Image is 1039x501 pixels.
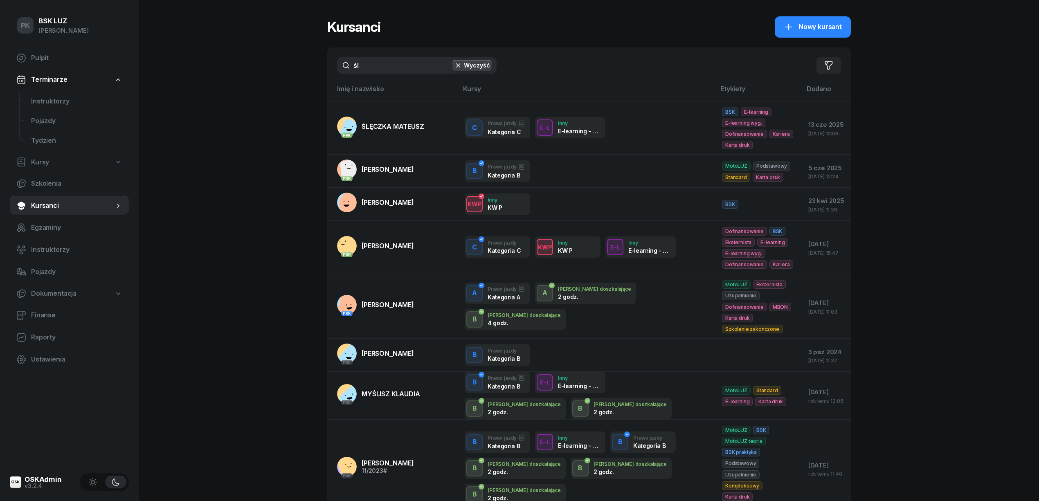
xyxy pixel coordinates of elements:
[537,374,553,391] button: E-L
[722,249,765,258] span: E-learning wyg.
[722,303,767,311] span: Dofinansowanie
[488,285,525,292] div: Prawo jazdy
[722,291,760,300] span: Uzupełnienie
[488,128,525,135] div: Kategoria C
[753,173,783,182] span: Karta druk
[558,128,600,135] div: E-learning - 90 dni
[469,121,480,135] div: C
[337,160,414,179] a: PKK[PERSON_NAME]
[722,200,738,209] span: BSK
[327,20,380,34] h1: Kursanci
[808,119,844,130] div: 13 cze 2025
[31,96,122,107] span: Instruktorzy
[722,448,760,456] span: BSK praktyka
[10,476,21,488] img: logo-xs@2x.png
[535,242,555,252] div: KWP
[337,457,414,476] a: PKK[PERSON_NAME]11/2023#
[337,384,420,404] a: PKKMYŚLISZ KLAUDIA
[469,435,480,449] div: B
[362,349,414,357] span: [PERSON_NAME]
[808,195,844,206] div: 23 kwi 2025
[594,468,636,475] div: 2 godz.
[808,358,844,363] div: [DATE] 11:37
[802,83,851,101] th: Dodano
[362,242,414,250] span: [PERSON_NAME]
[488,240,521,245] div: Prawo jazdy
[469,461,480,475] div: B
[558,240,573,245] div: Inny
[628,247,671,254] div: E-learning - 90 dni
[558,293,600,300] div: 2 godz.
[808,207,844,212] div: [DATE] 11:26
[537,377,553,387] div: E-L
[808,174,844,179] div: [DATE] 12:24
[722,119,765,127] span: E-learning wyg.
[488,383,525,390] div: Kategoria B
[469,286,480,300] div: A
[753,280,786,289] span: Eksternista
[469,402,480,416] div: B
[808,131,844,136] div: [DATE] 13:08
[337,344,414,363] a: PKK[PERSON_NAME]
[769,303,791,311] span: MBON
[594,409,636,416] div: 2 godz.
[808,471,844,476] div: rok temu 11:40
[466,196,483,212] button: KWP
[722,492,753,501] span: Karta druk
[488,468,530,475] div: 2 godz.
[469,164,480,178] div: B
[21,22,30,29] span: PK
[466,163,483,179] button: B
[452,60,492,71] button: Wyczyść
[38,25,89,36] div: [PERSON_NAME]
[362,459,414,467] span: [PERSON_NAME]
[488,443,525,449] div: Kategoria B
[537,239,553,255] button: KWP
[722,130,767,138] span: Dofinansowanie
[488,164,525,170] div: Prawo jazdy
[715,83,802,101] th: Etykiety
[10,70,129,89] a: Terminarze
[488,375,525,381] div: Prawo jazdy
[537,123,553,133] div: E-L
[755,397,786,406] span: Karta druk
[466,460,483,476] button: B
[808,347,844,357] div: 3 paź 2024
[741,108,771,116] span: E-learning
[808,298,844,308] div: [DATE]
[31,178,122,189] span: Szkolenia
[615,435,626,449] div: B
[537,437,553,447] div: E-L
[488,204,502,211] div: KW P
[341,360,353,365] div: PKK
[31,200,114,211] span: Kursanci
[10,174,129,193] a: Szkolenia
[572,460,589,476] button: B
[808,460,844,471] div: [DATE]
[10,350,129,369] a: Ustawienia
[722,325,783,333] span: Szkolenie zakończone
[558,286,631,292] div: [PERSON_NAME] doszkalające
[469,375,480,389] div: B
[808,163,844,173] div: 5 cze 2025
[10,284,129,303] a: Dokumentacja
[31,267,122,277] span: Pojazdy
[341,400,353,405] div: PKK
[633,435,666,440] div: Prawo jazdy
[31,288,76,299] span: Dokumentacja
[753,162,790,170] span: Podstawowy
[558,382,600,389] div: E-learning - 90 dni
[722,470,760,479] span: Uzupełnienie
[722,426,751,434] span: MotoLUZ
[488,247,521,254] div: Kategoria C
[362,165,414,173] span: [PERSON_NAME]
[607,242,623,252] div: E-L
[31,222,122,233] span: Egzaminy
[539,286,551,300] div: A
[572,400,589,417] button: B
[337,57,497,74] input: Szukaj
[722,459,759,467] span: Podstawowy
[594,402,667,407] div: [PERSON_NAME] doszkalające
[466,285,483,301] button: A
[769,130,793,138] span: Kariera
